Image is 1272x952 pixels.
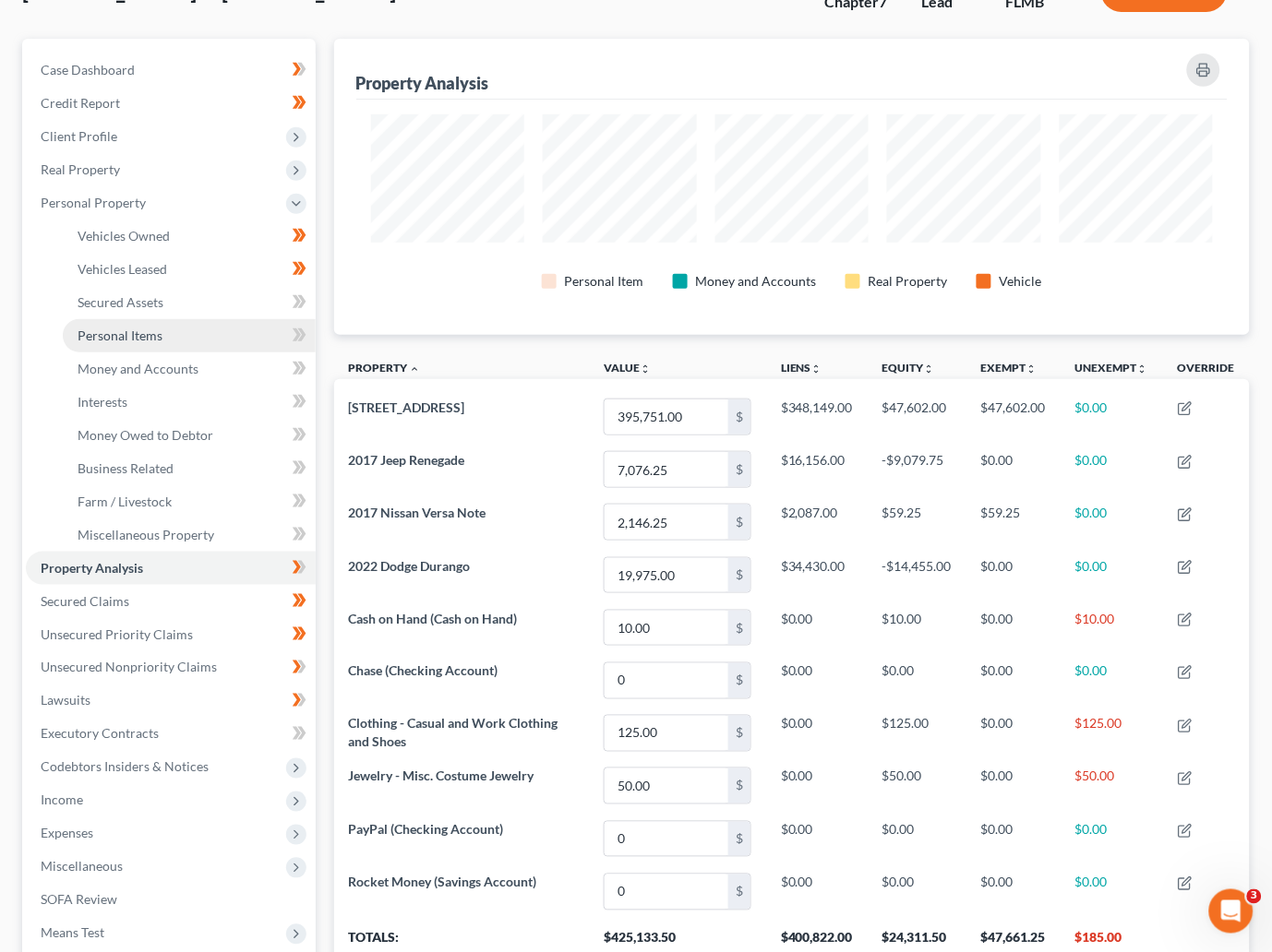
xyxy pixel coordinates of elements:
[766,390,868,443] td: $348,149.00
[868,865,966,918] td: $0.00
[1061,760,1163,813] td: $50.00
[41,759,209,775] span: Codebtors Insiders & Notices
[605,716,728,751] input: 0.00
[1061,654,1163,707] td: $0.00
[966,813,1061,865] td: $0.00
[41,660,217,675] span: Unsecured Nonpriority Claims
[868,390,966,443] td: $47,602.00
[882,361,935,375] a: Equityunfold_more
[766,813,868,865] td: $0.00
[41,62,135,77] span: Case Dashboard
[349,768,534,784] span: Jewelry - Misc. Costume Jewelry
[728,452,750,487] div: $
[1061,865,1163,918] td: $0.00
[78,494,172,509] span: Farm / Livestock
[999,272,1041,291] div: Vehicle
[728,822,750,857] div: $
[728,558,750,593] div: $
[1061,496,1163,549] td: $0.00
[78,527,214,542] span: Miscellaneous Property
[605,611,728,646] input: 0.00
[728,399,750,434] div: $
[604,361,651,375] a: Valueunfold_more
[349,663,498,679] span: Chase (Checking Account)
[41,726,159,742] span: Executory Contracts
[63,286,316,319] a: Secured Assets
[63,419,316,452] a: Money Owed to Debtor
[766,654,868,707] td: $0.00
[78,427,213,443] span: Money Owed to Debtor
[605,875,728,910] input: 0.00
[605,558,728,593] input: 0.00
[966,549,1061,601] td: $0.00
[728,505,750,540] div: $
[868,549,966,601] td: -$14,455.00
[811,363,822,375] i: unfold_more
[1247,889,1262,904] span: 3
[41,693,90,708] span: Lawsuits
[966,760,1061,813] td: $0.00
[766,865,868,918] td: $0.00
[41,593,129,609] span: Secured Claims
[349,505,486,520] span: 2017 Nissan Versa Note
[728,768,750,803] div: $
[966,496,1061,549] td: $59.25
[26,87,316,120] a: Credit Report
[349,399,465,415] span: [STREET_ADDRESS]
[766,601,868,654] td: $0.00
[41,792,83,808] span: Income
[728,611,750,646] div: $
[41,826,93,841] span: Expenses
[1061,549,1163,601] td: $0.00
[78,294,163,310] span: Secured Assets
[1209,889,1254,934] iframe: Intercom live chat
[41,161,120,177] span: Real Property
[349,822,504,838] span: PayPal (Checking Account)
[728,875,750,910] div: $
[41,892,117,908] span: SOFA Review
[63,386,316,419] a: Interests
[868,760,966,813] td: $50.00
[640,363,651,375] i: unfold_more
[26,718,316,751] a: Executory Contracts
[63,220,316,253] a: Vehicles Owned
[356,72,489,94] div: Property Analysis
[868,707,966,759] td: $125.00
[41,859,123,875] span: Miscellaneous
[605,505,728,540] input: 0.00
[924,363,935,375] i: unfold_more
[605,768,728,803] input: 0.00
[781,361,822,375] a: Liensunfold_more
[41,925,104,941] span: Means Test
[41,626,193,642] span: Unsecured Priority Claims
[868,272,947,291] div: Real Property
[349,611,518,626] span: Cash on Hand (Cash on Hand)
[966,865,1061,918] td: $0.00
[766,707,868,759] td: $0.00
[868,601,966,654] td: $10.00
[868,654,966,707] td: $0.00
[410,363,421,375] i: expand_less
[63,352,316,386] a: Money and Accounts
[1137,363,1148,375] i: unfold_more
[1061,601,1163,654] td: $10.00
[63,452,316,485] a: Business Related
[605,399,728,434] input: 0.00
[766,549,868,601] td: $34,430.00
[1061,813,1163,865] td: $0.00
[41,195,146,210] span: Personal Property
[349,452,465,468] span: 2017 Jeep Renegade
[1163,350,1250,391] th: Override
[966,707,1061,759] td: $0.00
[766,443,868,495] td: $16,156.00
[349,361,421,375] a: Property expand_less
[605,452,728,487] input: 0.00
[26,552,316,585] a: Property Analysis
[26,884,316,917] a: SOFA Review
[966,390,1061,443] td: $47,602.00
[695,272,816,291] div: Money and Accounts
[766,496,868,549] td: $2,087.00
[868,813,966,865] td: $0.00
[63,253,316,286] a: Vehicles Leased
[1061,390,1163,443] td: $0.00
